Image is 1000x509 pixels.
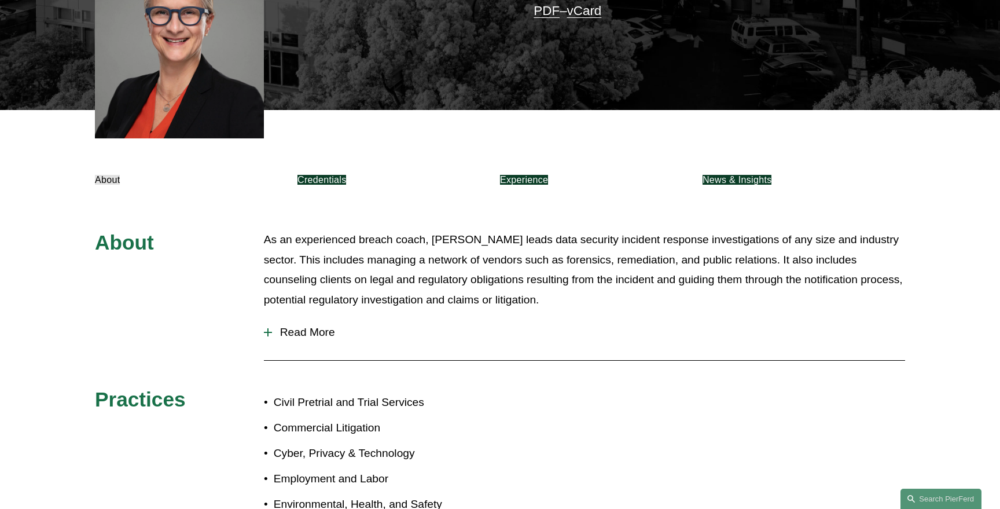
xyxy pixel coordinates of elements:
[900,489,981,509] a: Search this site
[703,175,772,185] a: News & Insights
[274,469,500,489] p: Employment and Labor
[274,393,500,413] p: Civil Pretrial and Trial Services
[297,175,346,185] a: Credentials
[500,175,548,185] a: Experience
[567,3,602,18] a: vCard
[534,3,560,18] a: PDF
[264,230,905,310] p: As an experienced breach coach, [PERSON_NAME] leads data security incident response investigation...
[274,444,500,464] p: Cyber, Privacy & Technology
[274,418,500,438] p: Commercial Litigation
[95,175,120,185] a: About
[272,326,905,339] span: Read More
[95,388,186,411] span: Practices
[95,231,154,254] span: About
[264,317,905,347] button: Read More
